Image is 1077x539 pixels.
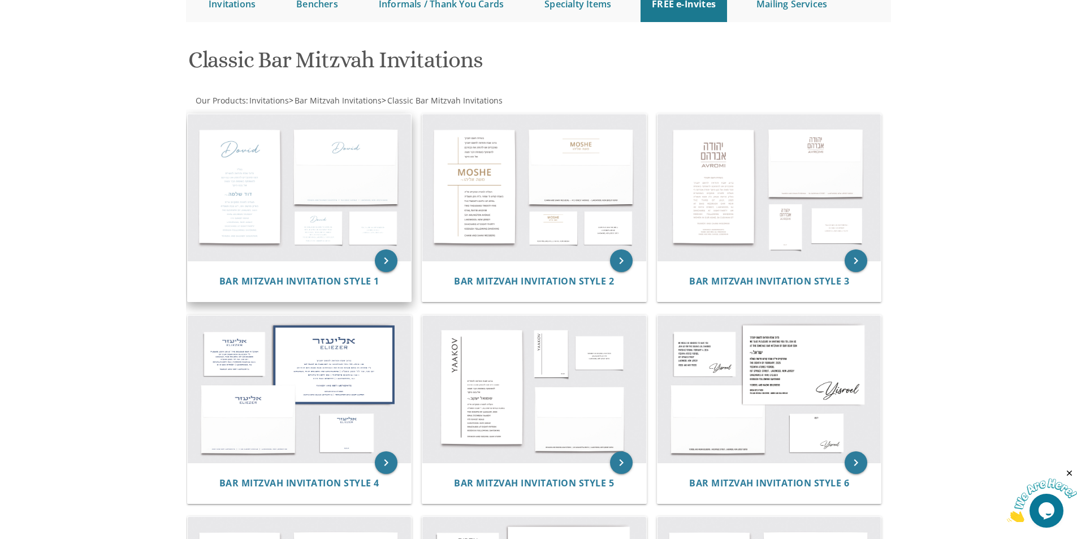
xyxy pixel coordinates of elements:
[219,478,379,489] a: Bar Mitzvah Invitation Style 4
[219,477,379,489] span: Bar Mitzvah Invitation Style 4
[188,114,412,261] img: Bar Mitzvah Invitation Style 1
[219,276,379,287] a: Bar Mitzvah Invitation Style 1
[610,249,633,272] a: keyboard_arrow_right
[610,451,633,474] a: keyboard_arrow_right
[454,275,614,287] span: Bar Mitzvah Invitation Style 2
[689,477,849,489] span: Bar Mitzvah Invitation Style 6
[219,275,379,287] span: Bar Mitzvah Invitation Style 1
[454,478,614,489] a: Bar Mitzvah Invitation Style 5
[293,95,382,106] a: Bar Mitzvah Invitations
[1007,468,1077,522] iframe: chat widget
[375,249,397,272] a: keyboard_arrow_right
[289,95,382,106] span: >
[689,275,849,287] span: Bar Mitzvah Invitation Style 3
[186,95,539,106] div: :
[249,95,289,106] span: Invitations
[248,95,289,106] a: Invitations
[845,249,867,272] a: keyboard_arrow_right
[845,451,867,474] a: keyboard_arrow_right
[188,48,650,81] h1: Classic Bar Mitzvah Invitations
[422,114,646,261] img: Bar Mitzvah Invitation Style 2
[454,477,614,489] span: Bar Mitzvah Invitation Style 5
[295,95,382,106] span: Bar Mitzvah Invitations
[386,95,503,106] a: Classic Bar Mitzvah Invitations
[658,114,881,261] img: Bar Mitzvah Invitation Style 3
[422,316,646,463] img: Bar Mitzvah Invitation Style 5
[188,316,412,463] img: Bar Mitzvah Invitation Style 4
[194,95,246,106] a: Our Products
[454,276,614,287] a: Bar Mitzvah Invitation Style 2
[387,95,503,106] span: Classic Bar Mitzvah Invitations
[658,316,881,463] img: Bar Mitzvah Invitation Style 6
[375,451,397,474] a: keyboard_arrow_right
[689,478,849,489] a: Bar Mitzvah Invitation Style 6
[382,95,503,106] span: >
[689,276,849,287] a: Bar Mitzvah Invitation Style 3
